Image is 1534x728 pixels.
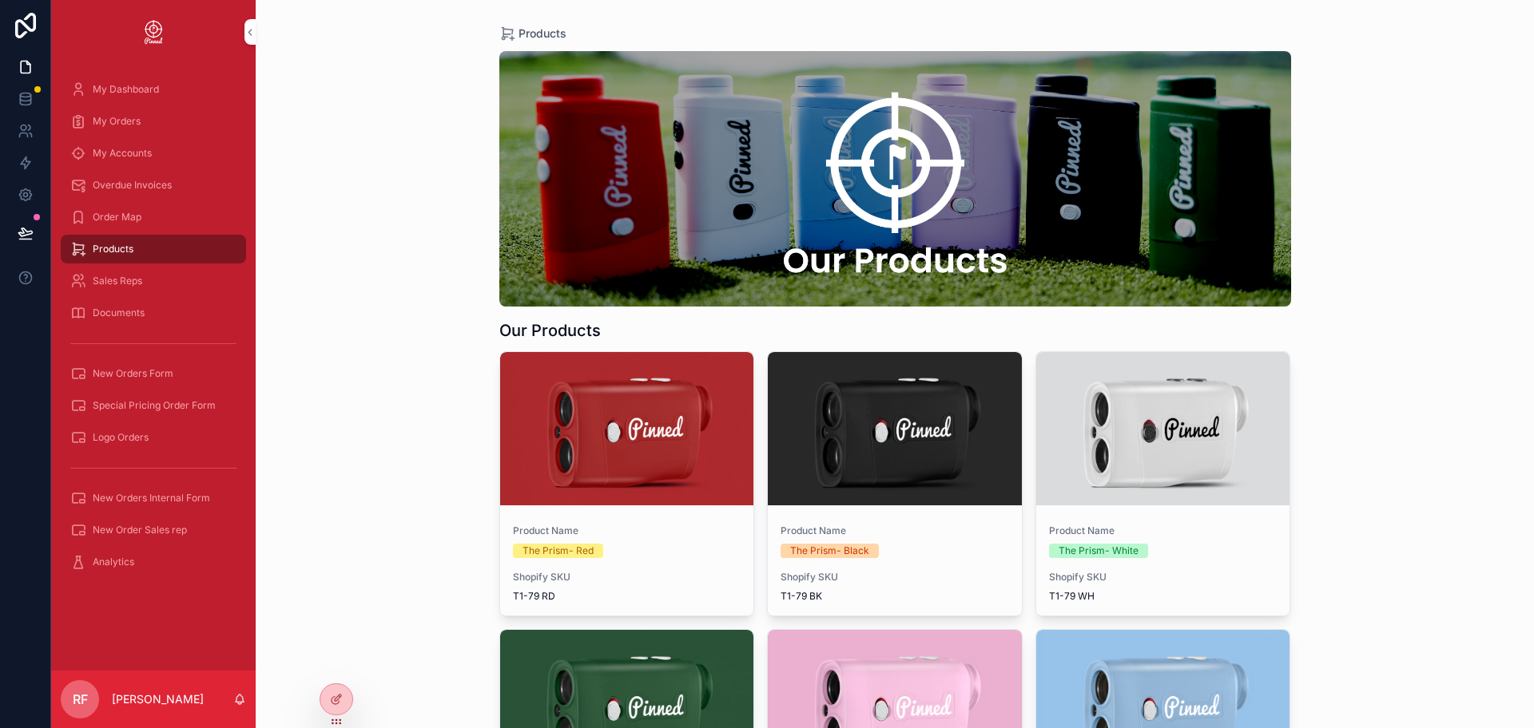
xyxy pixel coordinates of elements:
div: Black.png [768,352,1022,505]
span: Product Name [781,524,1009,537]
a: Special Pricing Order Form [61,391,246,420]
span: Shopify SKU [513,571,741,584]
span: Overdue Invoices [93,179,172,192]
span: My Dashboard [93,83,159,96]
span: T1-79 WH [1049,590,1278,603]
a: Analytics [61,548,246,576]
span: Shopify SKU [1049,571,1278,584]
a: New Orders Form [61,359,246,388]
span: Order Map [93,211,141,224]
span: Products [519,26,566,42]
a: New Orders Internal Form [61,484,246,512]
img: App logo [141,19,166,45]
p: [PERSON_NAME] [112,691,204,707]
div: White.png [1036,352,1290,505]
span: My Accounts [93,147,152,160]
a: My Dashboard [61,75,246,104]
span: New Orders Internal Form [93,492,210,504]
a: Products [499,26,566,42]
a: Documents [61,299,246,327]
a: Overdue Invoices [61,171,246,200]
span: Shopify SKU [781,571,1009,584]
span: New Orders Form [93,367,173,380]
span: New Order Sales rep [93,524,187,536]
span: Special Pricing Order Form [93,399,216,412]
div: Red.png [500,352,754,505]
a: My Accounts [61,139,246,168]
a: Products [61,235,246,263]
span: T1-79 RD [513,590,741,603]
span: Analytics [93,556,134,568]
span: Logo Orders [93,431,149,444]
a: Logo Orders [61,423,246,452]
a: My Orders [61,107,246,136]
span: RF [73,690,88,709]
span: Documents [93,307,145,319]
a: Sales Reps [61,267,246,295]
a: Order Map [61,203,246,231]
div: scrollable content [51,64,256,597]
span: T1-79 BK [781,590,1009,603]
span: My Orders [93,115,141,128]
span: Product Name [513,524,741,537]
h1: Our Products [499,319,601,342]
a: New Order Sales rep [61,516,246,544]
span: Sales Reps [93,275,142,287]
div: The Prism- White [1059,544,1139,558]
div: The Prism- Red [523,544,594,558]
div: The Prism- Black [790,544,869,558]
span: Product Name [1049,524,1278,537]
span: Products [93,243,133,255]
